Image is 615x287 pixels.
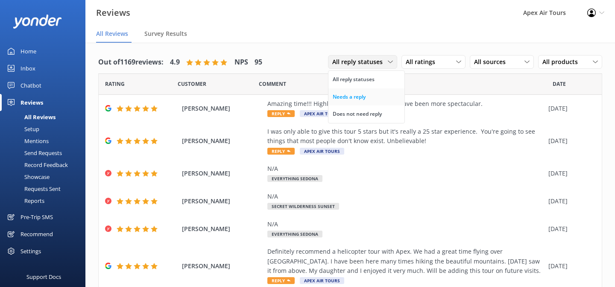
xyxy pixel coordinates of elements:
[182,196,263,206] span: [PERSON_NAME]
[5,123,85,135] a: Setup
[5,135,85,147] a: Mentions
[20,60,35,77] div: Inbox
[553,80,566,88] span: Date
[267,247,544,275] div: Definitely recommend a helicopter tour with Apex. We had a great time flying over [GEOGRAPHIC_DAT...
[5,171,50,183] div: Showcase
[13,15,62,29] img: yonder-white-logo.png
[20,243,41,260] div: Settings
[5,195,85,207] a: Reports
[96,6,130,20] h3: Reviews
[548,169,591,178] div: [DATE]
[267,277,295,284] span: Reply
[5,111,56,123] div: All Reviews
[548,196,591,206] div: [DATE]
[234,57,248,68] h4: NPS
[300,148,344,155] span: Apex Air Tours
[182,104,263,113] span: [PERSON_NAME]
[5,183,61,195] div: Requests Sent
[5,171,85,183] a: Showcase
[542,57,583,67] span: All products
[182,224,263,234] span: [PERSON_NAME]
[5,111,85,123] a: All Reviews
[267,99,544,108] div: Amazing time!!! Highly recommend it couldn’t have been more spectacular.
[548,136,591,146] div: [DATE]
[5,135,49,147] div: Mentions
[267,231,322,237] span: Everything Sedona
[267,110,295,117] span: Reply
[332,57,388,67] span: All reply statuses
[20,43,36,60] div: Home
[474,57,511,67] span: All sources
[20,94,43,111] div: Reviews
[300,110,344,117] span: Apex Air Tours
[267,220,544,229] div: N/A
[548,104,591,113] div: [DATE]
[20,77,41,94] div: Chatbot
[5,159,85,171] a: Record Feedback
[267,127,544,146] div: I was only able to give this tour 5 stars but it's really a 25 star experience. You're going to s...
[259,80,286,88] span: Question
[178,80,206,88] span: Date
[144,29,187,38] span: Survey Results
[5,183,85,195] a: Requests Sent
[333,110,382,118] div: Does not need reply
[182,136,263,146] span: [PERSON_NAME]
[182,169,263,178] span: [PERSON_NAME]
[406,57,440,67] span: All ratings
[548,224,591,234] div: [DATE]
[267,203,339,210] span: Secret Wilderness Sunset
[20,208,53,225] div: Pre-Trip SMS
[5,195,44,207] div: Reports
[96,29,128,38] span: All Reviews
[333,93,366,101] div: Needs a reply
[255,57,262,68] h4: 95
[5,147,85,159] a: Send Requests
[267,192,544,201] div: N/A
[5,159,68,171] div: Record Feedback
[300,277,344,284] span: Apex Air Tours
[267,164,544,173] div: N/A
[5,147,62,159] div: Send Requests
[267,148,295,155] span: Reply
[98,57,164,68] h4: Out of 1169 reviews:
[20,225,53,243] div: Recommend
[5,123,39,135] div: Setup
[182,261,263,271] span: [PERSON_NAME]
[105,80,125,88] span: Date
[267,175,322,182] span: Everything Sedona
[548,261,591,271] div: [DATE]
[333,75,375,84] div: All reply statuses
[26,268,61,285] div: Support Docs
[170,57,180,68] h4: 4.9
